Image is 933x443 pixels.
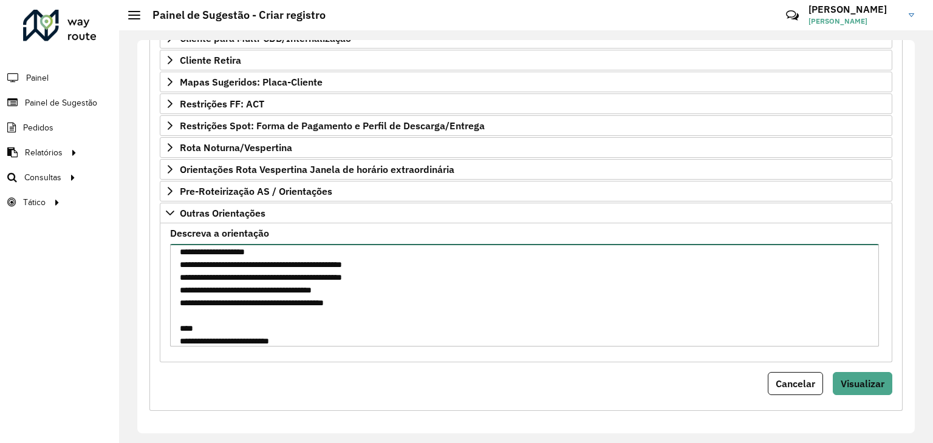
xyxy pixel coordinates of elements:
[23,121,53,134] span: Pedidos
[180,143,292,152] span: Rota Noturna/Vespertina
[160,115,892,136] a: Restrições Spot: Forma de Pagamento e Perfil de Descarga/Entrega
[180,164,454,174] span: Orientações Rota Vespertina Janela de horário extraordinária
[160,50,892,70] a: Cliente Retira
[160,223,892,362] div: Outras Orientações
[160,203,892,223] a: Outras Orientações
[808,16,900,27] span: [PERSON_NAME]
[160,137,892,158] a: Rota Noturna/Vespertina
[24,171,61,184] span: Consultas
[180,186,332,196] span: Pre-Roteirização AS / Orientações
[180,121,485,130] span: Restrições Spot: Forma de Pagamento e Perfil de Descarga/Entrega
[25,96,97,109] span: Painel de Sugestão
[160,72,892,92] a: Mapas Sugeridos: Placa-Cliente
[180,208,265,218] span: Outras Orientações
[160,181,892,201] a: Pre-Roteirização AS / Orientações
[180,77,323,87] span: Mapas Sugeridos: Placa-Cliente
[25,146,63,159] span: Relatórios
[160,159,892,180] a: Orientações Rota Vespertina Janela de horário extraordinária
[26,72,49,84] span: Painel
[160,93,892,114] a: Restrições FF: ACT
[776,377,815,390] span: Cancelar
[841,377,884,390] span: Visualizar
[833,372,892,395] button: Visualizar
[23,196,46,209] span: Tático
[180,99,264,109] span: Restrições FF: ACT
[170,226,269,240] label: Descreva a orientação
[140,8,326,22] h2: Painel de Sugestão - Criar registro
[768,372,823,395] button: Cancelar
[180,55,241,65] span: Cliente Retira
[180,33,351,43] span: Cliente para Multi-CDD/Internalização
[779,2,805,29] a: Contato Rápido
[808,4,900,15] h3: [PERSON_NAME]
